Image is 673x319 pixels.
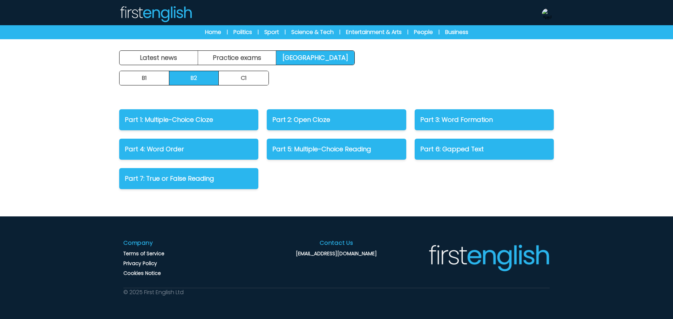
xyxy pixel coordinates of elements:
span: | [439,29,440,36]
p: Part 6: Gapped Text [420,144,548,154]
a: B1 [120,71,169,85]
h3: Company [123,239,153,247]
a: [EMAIL_ADDRESS][DOMAIN_NAME] [296,250,377,257]
span: | [339,29,340,36]
img: Neil Storey [542,8,553,20]
a: Part 6: Gapped Text [415,139,554,160]
a: Practice exams [198,51,277,65]
p: Part 3: Word Formation [420,115,548,125]
a: Cookies Notice [123,270,161,277]
span: | [227,29,228,36]
h3: Contact Us [320,239,353,247]
a: Home [205,28,221,36]
a: Sport [264,28,279,36]
p: Part 2: Open Cloze [272,115,400,125]
a: Part 5: Multiple-Choice Reading [267,139,406,160]
a: Latest news [120,51,198,65]
a: Part 1: Multiple-Choice Cloze [119,109,258,130]
a: Entertainment & Arts [346,28,402,36]
a: Terms of Service [123,250,164,257]
p: © 2025 First English Ltd [123,288,184,297]
a: Part 7: True or False Reading [119,168,258,189]
a: Science & Tech [291,28,334,36]
span: | [258,29,259,36]
a: Business [445,28,468,36]
a: Part 3: Word Formation [415,109,554,130]
a: Politics [233,28,252,36]
a: Part 4: Word Order [119,139,258,160]
p: Part 4: Word Order [125,144,253,154]
p: Part 7: True or False Reading [125,174,253,183]
a: People [414,28,433,36]
a: Part 2: Open Cloze [267,109,406,130]
a: [GEOGRAPHIC_DATA] [276,51,354,65]
p: Part 1: Multiple-Choice Cloze [125,115,253,125]
a: B2 [169,71,219,85]
img: Logo [119,6,192,22]
a: C1 [219,71,268,85]
a: Privacy Policy [123,260,157,267]
p: Part 5: Multiple-Choice Reading [272,144,400,154]
span: | [285,29,286,36]
span: | [407,29,408,36]
img: Company Logo [427,244,550,272]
